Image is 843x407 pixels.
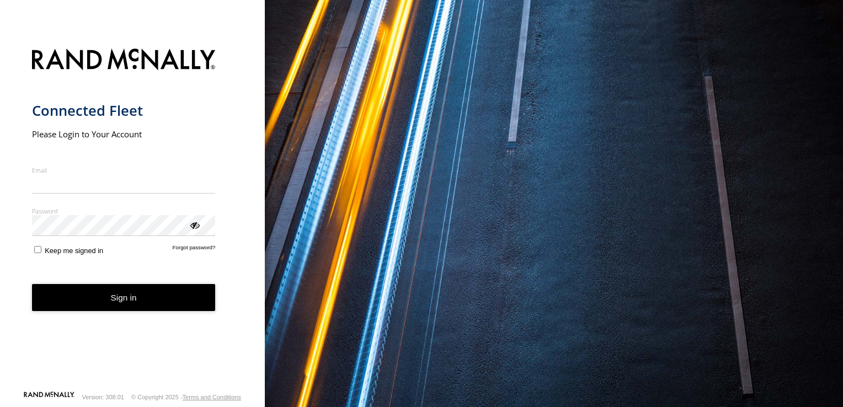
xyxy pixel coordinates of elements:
[183,394,241,400] a: Terms and Conditions
[32,101,216,120] h1: Connected Fleet
[24,392,74,403] a: Visit our Website
[34,246,41,253] input: Keep me signed in
[32,207,216,215] label: Password
[173,244,216,255] a: Forgot password?
[82,394,124,400] div: Version: 308.01
[32,42,233,390] form: main
[32,166,216,174] label: Email
[189,219,200,230] div: ViewPassword
[32,128,216,140] h2: Please Login to Your Account
[131,394,241,400] div: © Copyright 2025 -
[32,46,216,74] img: Rand McNally
[45,247,103,255] span: Keep me signed in
[32,284,216,311] button: Sign in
